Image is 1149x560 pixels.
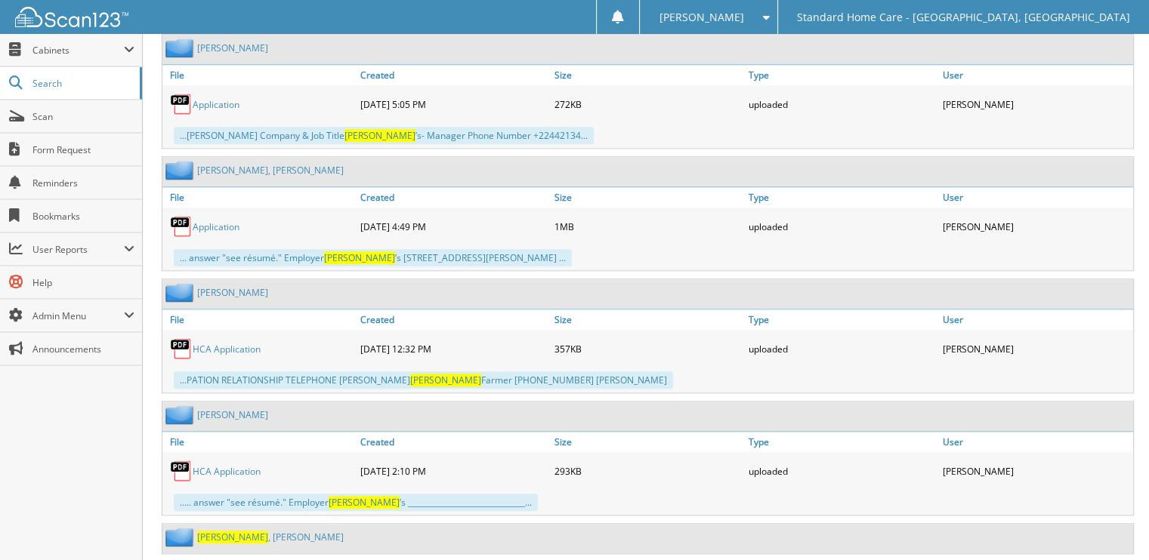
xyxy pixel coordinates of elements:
[165,405,197,424] img: folder2.png
[357,65,551,85] a: Created
[197,286,268,299] a: [PERSON_NAME]
[745,309,939,330] a: Type
[551,309,745,330] a: Size
[174,494,538,511] div: ..... answer "see résumé." Employer ’s _______________________________...
[410,374,481,386] span: [PERSON_NAME]
[32,210,134,223] span: Bookmarks
[170,93,193,115] img: PDF.png
[939,334,1133,364] div: [PERSON_NAME]
[32,44,124,57] span: Cabinets
[197,408,268,421] a: [PERSON_NAME]
[939,432,1133,452] a: User
[745,187,939,208] a: Type
[174,127,594,144] div: ...[PERSON_NAME] Company & Job Title ’s- Manager Phone Number +22442134...
[32,177,134,189] span: Reminders
[15,7,128,27] img: scan123-logo-white.svg
[174,371,673,389] div: ...PATION RELATIONSHIP TELEPHONE [PERSON_NAME] Farmer [PHONE_NUMBER] [PERSON_NAME]
[1073,488,1149,560] iframe: Chat Widget
[162,65,357,85] a: File
[324,251,395,264] span: [PERSON_NAME]
[939,65,1133,85] a: User
[357,456,551,486] div: [DATE] 2:10 PM
[32,343,134,355] span: Announcements
[197,531,268,543] span: [PERSON_NAME]
[165,528,197,546] img: folder2.png
[745,89,939,119] div: uploaded
[357,187,551,208] a: Created
[32,276,134,289] span: Help
[197,531,344,543] a: [PERSON_NAME], [PERSON_NAME]
[162,187,357,208] a: File
[357,432,551,452] a: Created
[174,249,572,266] div: ... answer "see résumé." Employer ’s [STREET_ADDRESS][PERSON_NAME] ...
[165,38,197,57] img: folder2.png
[551,334,745,364] div: 357KB
[357,309,551,330] a: Created
[939,309,1133,330] a: User
[745,334,939,364] div: uploaded
[939,456,1133,486] div: [PERSON_NAME]
[745,65,939,85] a: Type
[32,110,134,123] span: Scan
[745,456,939,486] div: uploaded
[797,13,1130,22] span: Standard Home Care - [GEOGRAPHIC_DATA], [GEOGRAPHIC_DATA]
[32,143,134,156] span: Form Request
[170,337,193,360] img: PDF.png
[170,215,193,238] img: PDF.png
[197,42,268,54] a: [PERSON_NAME]
[193,220,239,233] a: Application
[939,89,1133,119] div: [PERSON_NAME]
[551,187,745,208] a: Size
[32,243,124,256] span: User Reports
[165,161,197,180] img: folder2.png
[162,309,357,330] a: File
[551,89,745,119] div: 272KB
[162,432,357,452] a: File
[165,283,197,302] img: folder2.png
[939,187,1133,208] a: User
[329,496,400,509] span: [PERSON_NAME]
[551,456,745,486] div: 293KB
[659,13,743,22] span: [PERSON_NAME]
[170,460,193,482] img: PDF.png
[193,343,261,355] a: HCA Application
[197,164,344,177] a: [PERSON_NAME], [PERSON_NAME]
[357,211,551,242] div: [DATE] 4:49 PM
[344,129,415,142] span: [PERSON_NAME]
[32,77,132,90] span: Search
[551,432,745,452] a: Size
[357,334,551,364] div: [DATE] 12:32 PM
[551,65,745,85] a: Size
[193,98,239,111] a: Application
[357,89,551,119] div: [DATE] 5:05 PM
[939,211,1133,242] div: [PERSON_NAME]
[551,211,745,242] div: 1MB
[745,211,939,242] div: uploaded
[193,465,261,478] a: HCA Application
[32,309,124,322] span: Admin Menu
[745,432,939,452] a: Type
